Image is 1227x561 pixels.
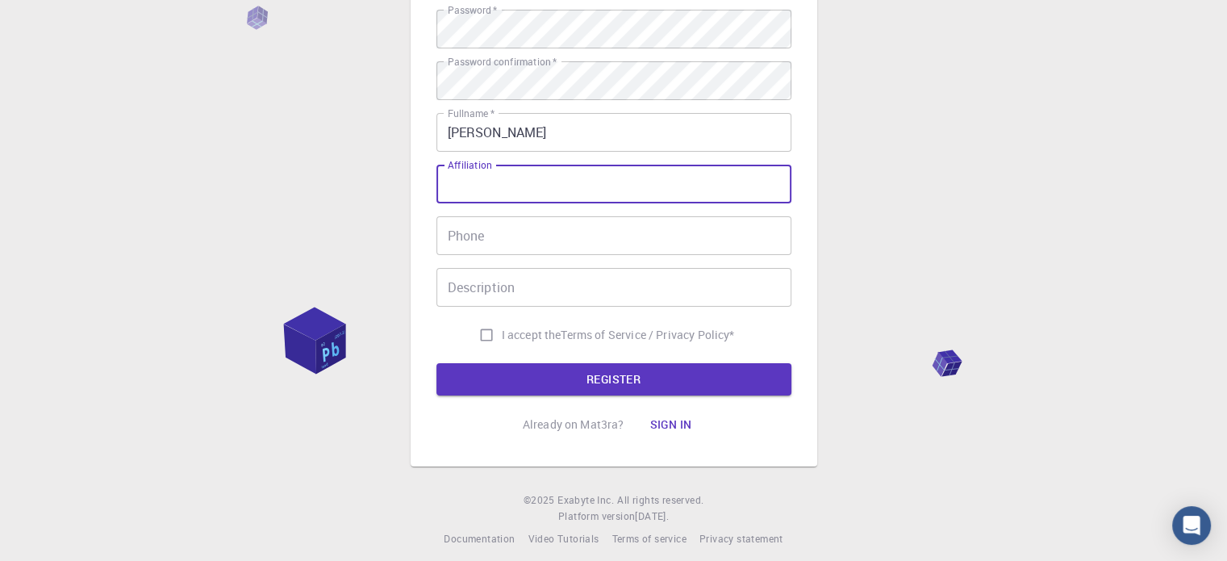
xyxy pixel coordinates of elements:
[561,327,734,343] p: Terms of Service / Privacy Policy *
[436,363,791,396] button: REGISTER
[611,532,686,545] span: Terms of service
[528,531,599,547] a: Video Tutorials
[444,532,515,545] span: Documentation
[635,509,669,525] a: [DATE].
[699,531,783,547] a: Privacy statement
[524,492,557,509] span: © 2025
[448,107,495,120] label: Fullname
[502,327,561,343] span: I accept the
[444,531,515,547] a: Documentation
[699,532,783,545] span: Privacy statement
[1172,506,1211,545] div: Open Intercom Messenger
[557,493,614,506] span: Exabyte Inc.
[636,408,704,441] button: Sign in
[617,492,703,509] span: All rights reserved.
[611,531,686,547] a: Terms of service
[561,327,734,343] a: Terms of Service / Privacy Policy*
[448,3,497,17] label: Password
[523,417,624,433] p: Already on Mat3ra?
[448,55,557,69] label: Password confirmation
[558,509,635,525] span: Platform version
[528,532,599,545] span: Video Tutorials
[557,492,614,509] a: Exabyte Inc.
[635,509,669,522] span: [DATE] .
[448,158,491,172] label: Affiliation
